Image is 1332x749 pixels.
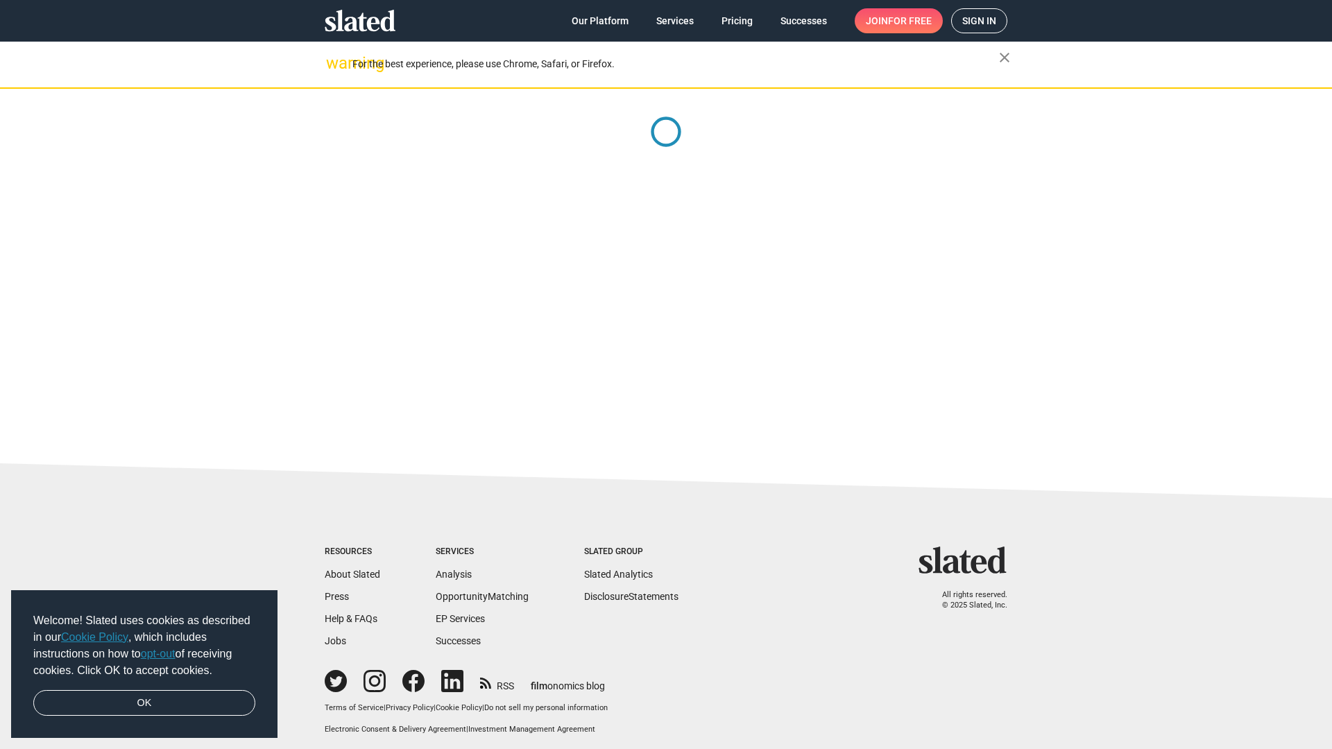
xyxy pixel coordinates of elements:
[11,590,277,739] div: cookieconsent
[468,725,595,734] a: Investment Management Agreement
[721,8,753,33] span: Pricing
[436,613,485,624] a: EP Services
[436,569,472,580] a: Analysis
[710,8,764,33] a: Pricing
[584,546,678,558] div: Slated Group
[436,635,481,646] a: Successes
[325,703,384,712] a: Terms of Service
[888,8,932,33] span: for free
[325,591,349,602] a: Press
[855,8,943,33] a: Joinfor free
[384,703,386,712] span: |
[434,703,436,712] span: |
[531,680,547,691] span: film
[656,8,694,33] span: Services
[326,55,343,71] mat-icon: warning
[780,8,827,33] span: Successes
[33,612,255,679] span: Welcome! Slated uses cookies as described in our , which includes instructions on how to of recei...
[866,8,932,33] span: Join
[436,546,529,558] div: Services
[531,669,605,693] a: filmonomics blog
[928,590,1007,610] p: All rights reserved. © 2025 Slated, Inc.
[645,8,705,33] a: Services
[33,690,255,716] a: dismiss cookie message
[386,703,434,712] a: Privacy Policy
[61,631,128,643] a: Cookie Policy
[482,703,484,712] span: |
[769,8,838,33] a: Successes
[466,725,468,734] span: |
[561,8,640,33] a: Our Platform
[325,569,380,580] a: About Slated
[480,671,514,693] a: RSS
[951,8,1007,33] a: Sign in
[352,55,999,74] div: For the best experience, please use Chrome, Safari, or Firefox.
[325,725,466,734] a: Electronic Consent & Delivery Agreement
[584,569,653,580] a: Slated Analytics
[325,613,377,624] a: Help & FAQs
[572,8,629,33] span: Our Platform
[962,9,996,33] span: Sign in
[436,703,482,712] a: Cookie Policy
[436,591,529,602] a: OpportunityMatching
[584,591,678,602] a: DisclosureStatements
[996,49,1013,66] mat-icon: close
[325,546,380,558] div: Resources
[141,648,176,660] a: opt-out
[484,703,608,714] button: Do not sell my personal information
[325,635,346,646] a: Jobs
